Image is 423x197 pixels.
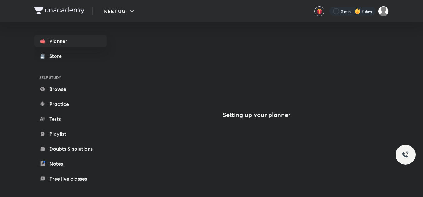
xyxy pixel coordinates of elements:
a: Browse [34,83,107,95]
h4: Setting up your planner [222,111,290,119]
a: Free live classes [34,172,107,185]
img: Company Logo [34,7,85,14]
h6: SELF STUDY [34,72,107,83]
img: ttu [402,151,409,158]
img: avatar [317,8,322,14]
img: streak [354,8,361,14]
button: avatar [314,6,324,16]
div: Store [49,52,66,60]
a: Company Logo [34,7,85,16]
a: Tests [34,113,107,125]
a: Store [34,50,107,62]
a: Practice [34,98,107,110]
a: Doubts & solutions [34,143,107,155]
a: Planner [34,35,107,47]
a: Notes [34,157,107,170]
button: NEET UG [100,5,139,17]
a: Playlist [34,128,107,140]
img: Mahi Singh [378,6,389,16]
